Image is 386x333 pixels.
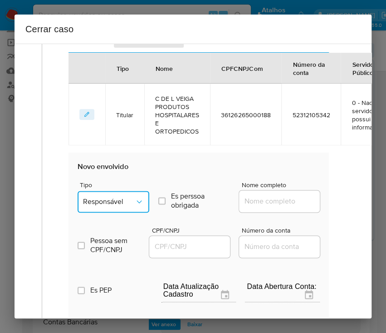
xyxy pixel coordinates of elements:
span: C DE L VEIGA PRODUTOS HOSPITALARES E ORTOPEDICOS [155,94,199,135]
span: Es perssoa obrigada [171,192,230,210]
span: Tipo [80,182,151,188]
td: CPFCNPJEnv [210,84,281,145]
b: Novo envolvido [78,161,128,172]
span: Es PEP [90,286,112,295]
div: Tipo [106,57,140,79]
div: Número da conta [282,53,340,83]
input: Pessoa sem CPF/CNPJ [78,242,85,249]
span: Titular [116,111,133,119]
input: Número da conta [239,241,328,253]
h2: Cerrar caso [25,22,361,36]
span: Número da conta [242,227,322,234]
span: Servidor Público [80,318,161,324]
span: CPF/CNPJ [152,227,233,234]
div: CPFCNPJCom [210,57,274,79]
button: editEnvolvido [79,109,95,120]
span: Nome completo [242,182,322,189]
span: Responsável [83,197,135,206]
button: Tipo de envolvimento [78,191,149,213]
td: NumConta [281,84,341,145]
span: 52312105342 [292,111,330,119]
span: 36126265000188 [221,111,270,119]
td: NmEnv [144,84,210,145]
input: CPF/CNPJ [149,241,238,253]
div: Nome [145,57,184,79]
span: Pessoa sem CPF/CNPJ [90,236,140,254]
input: Es perssoa obrigada [158,197,166,204]
input: Nome do envolvido [239,195,328,207]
